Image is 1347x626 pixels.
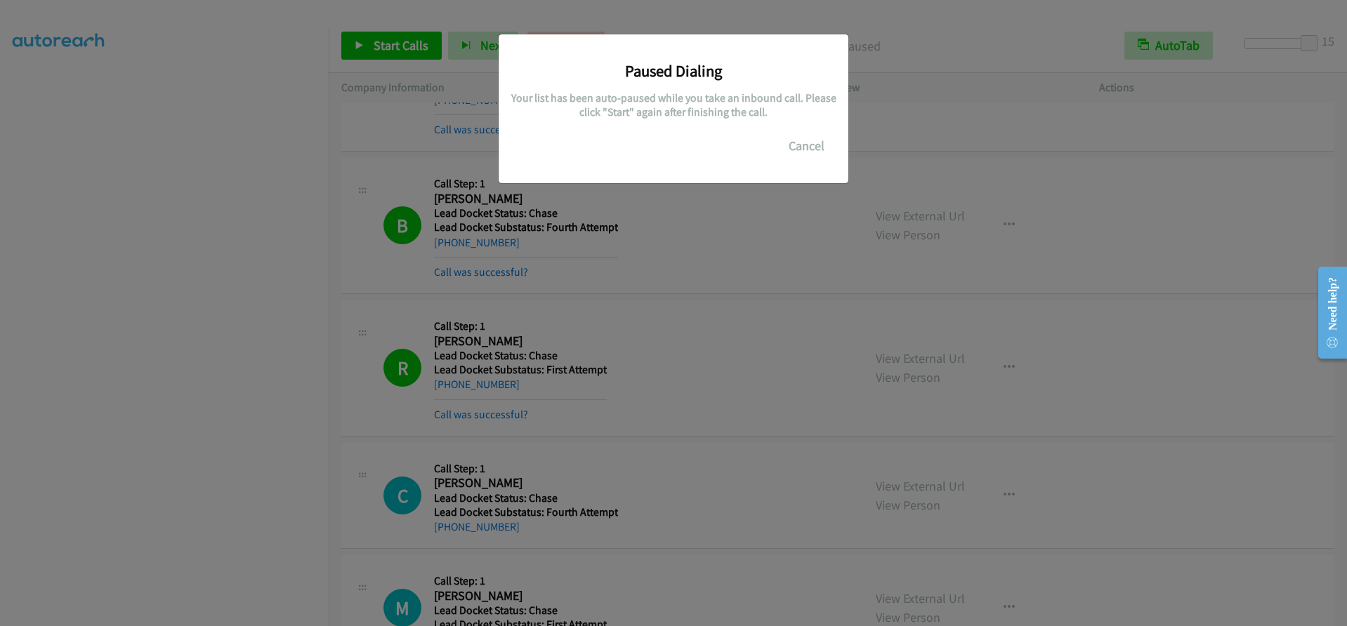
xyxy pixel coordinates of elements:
[1306,257,1347,368] iframe: Resource Center
[509,61,838,81] h3: Paused Dialing
[509,91,838,119] h5: Your list has been auto-paused while you take an inbound call. Please click "Start" again after f...
[775,132,838,160] button: Cancel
